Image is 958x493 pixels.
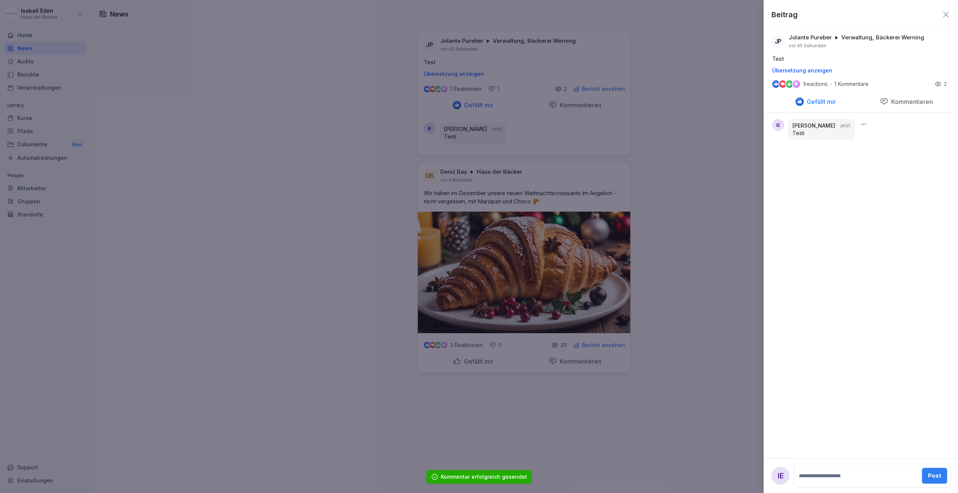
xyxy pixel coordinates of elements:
p: [PERSON_NAME] [792,122,835,129]
button: Post [922,468,947,484]
div: IE [771,467,789,485]
p: Gefällt mir [804,98,836,105]
p: Test [772,55,950,63]
p: Jolante Pureber [789,34,832,41]
p: Beitrag [771,9,798,20]
p: 1 reactions [803,81,828,87]
p: jetzt [841,122,850,129]
p: Testi [792,129,850,137]
div: IE [772,119,784,131]
div: JP [771,35,785,48]
p: Übersetzung anzeigen [772,68,950,74]
p: 2 [944,80,947,88]
p: Kommentieren [888,98,933,105]
div: Kommentar erfolgreich gesendet [441,473,527,481]
p: vor 45 Sekunden [789,43,826,49]
div: Post [928,472,941,480]
p: 1 Kommentare [834,81,876,87]
p: Verwaltung, Bäckerei Werning [841,34,924,41]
